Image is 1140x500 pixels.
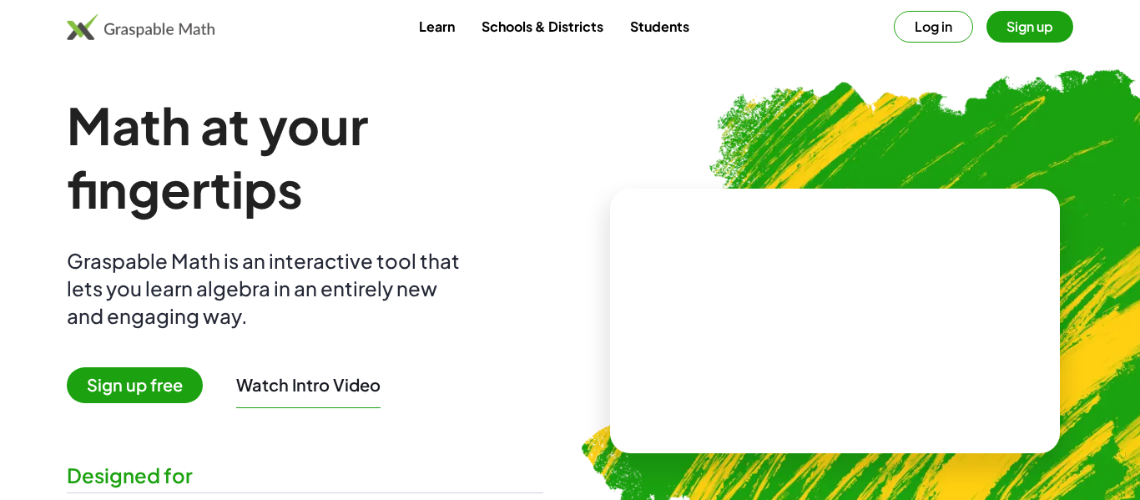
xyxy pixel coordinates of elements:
button: Sign up [986,11,1073,43]
div: Graspable Math is an interactive tool that lets you learn algebra in an entirely new and engaging... [67,247,467,330]
h1: Math at your fingertips [67,93,543,220]
a: Schools & Districts [468,11,617,42]
button: Log in [894,11,973,43]
span: Sign up free [67,367,203,403]
div: Designed for [67,462,543,489]
a: Students [617,11,703,42]
button: Watch Intro Video [236,374,381,396]
a: Learn [406,11,468,42]
video: What is this? This is dynamic math notation. Dynamic math notation plays a central role in how Gr... [710,259,961,384]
